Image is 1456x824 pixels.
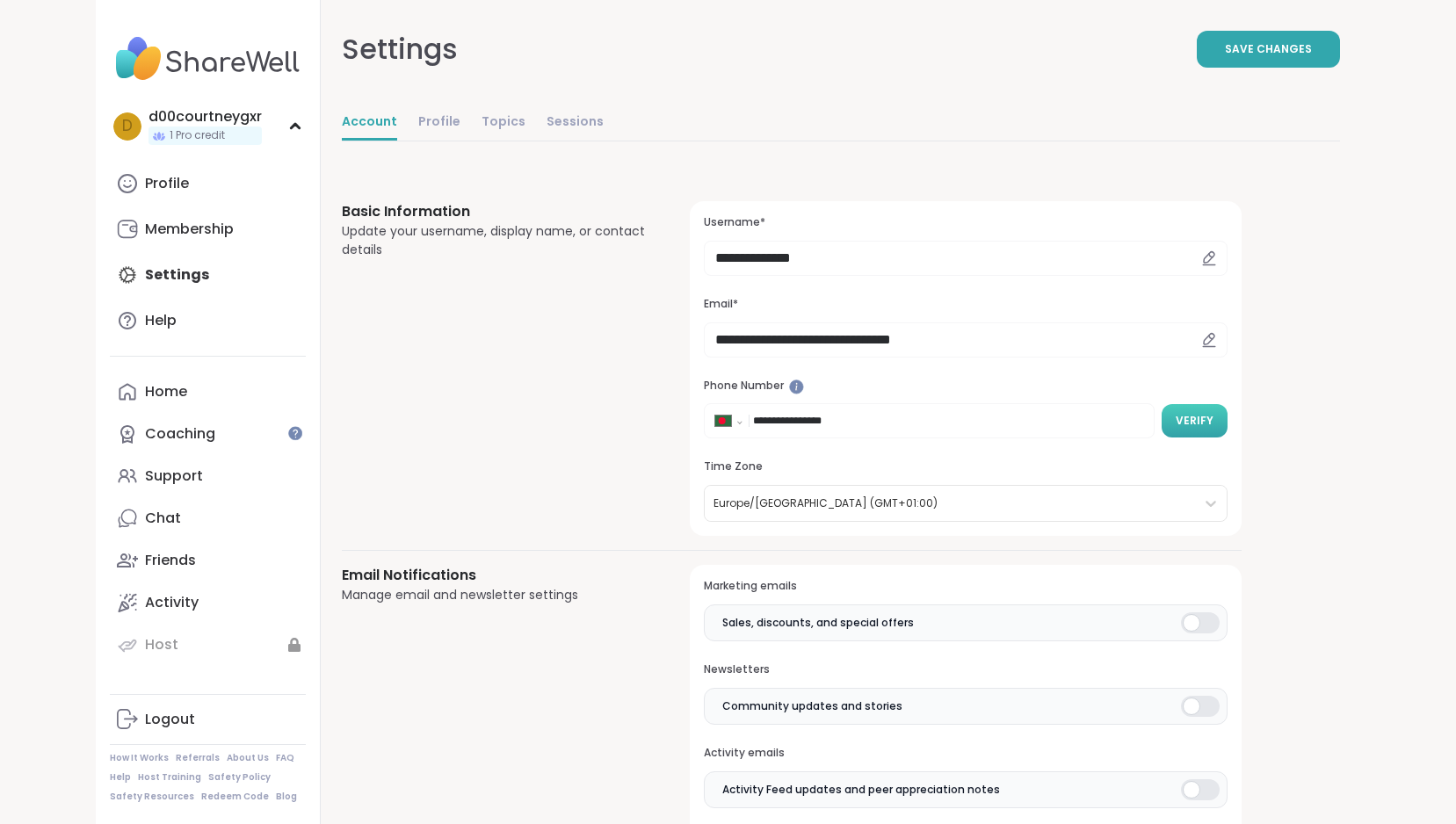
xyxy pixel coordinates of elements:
h3: Email Notifications [342,565,648,586]
a: Referrals [176,752,220,764]
a: Account [342,105,397,141]
a: Profile [418,105,460,141]
h3: Phone Number [704,379,1227,394]
span: Community updates and stories [722,698,902,714]
div: Coaching [145,424,215,444]
a: How It Works [110,752,169,764]
img: ShareWell Nav Logo [110,28,306,90]
a: About Us [227,752,269,764]
h3: Activity emails [704,746,1227,761]
a: Profile [110,163,306,205]
a: Friends [110,539,306,582]
span: Save Changes [1225,41,1312,57]
h3: Time Zone [704,459,1227,474]
a: Support [110,455,306,497]
iframe: Spotlight [789,379,804,394]
a: Sessions [547,105,604,141]
a: Activity [110,582,306,624]
button: Save Changes [1197,31,1340,68]
button: Verify [1162,404,1228,437]
a: Coaching [110,413,306,455]
a: Membership [110,208,306,250]
span: Activity Feed updates and peer appreciation notes [722,782,1000,798]
div: Settings [342,28,458,70]
div: Activity [145,593,199,612]
h3: Marketing emails [704,579,1227,594]
iframe: Spotlight [288,426,302,440]
h3: Username* [704,215,1227,230]
a: Redeem Code [201,791,269,803]
a: Blog [276,791,297,803]
div: Manage email and newsletter settings [342,586,648,604]
div: Support [145,466,203,486]
div: d00courtneygxr [148,107,262,126]
span: Verify [1176,413,1213,429]
div: Profile [145,174,189,193]
a: Home [110,371,306,413]
a: Logout [110,698,306,741]
span: Sales, discounts, and special offers [722,615,914,631]
div: Membership [145,220,234,239]
div: Help [145,311,177,330]
h3: Basic Information [342,201,648,222]
span: 1 Pro credit [170,128,225,143]
a: Host [110,624,306,666]
div: Logout [145,710,195,729]
div: Chat [145,509,181,528]
a: Safety Resources [110,791,194,803]
h3: Newsletters [704,662,1227,677]
a: Safety Policy [208,771,271,784]
a: Topics [482,105,525,141]
div: Home [145,382,187,401]
a: FAQ [276,752,294,764]
a: Host Training [138,771,201,784]
div: Friends [145,551,196,570]
a: Help [110,300,306,342]
div: Host [145,635,178,654]
a: Chat [110,497,306,539]
span: d [122,115,133,138]
h3: Email* [704,297,1227,312]
a: Help [110,771,131,784]
div: Update your username, display name, or contact details [342,222,648,259]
